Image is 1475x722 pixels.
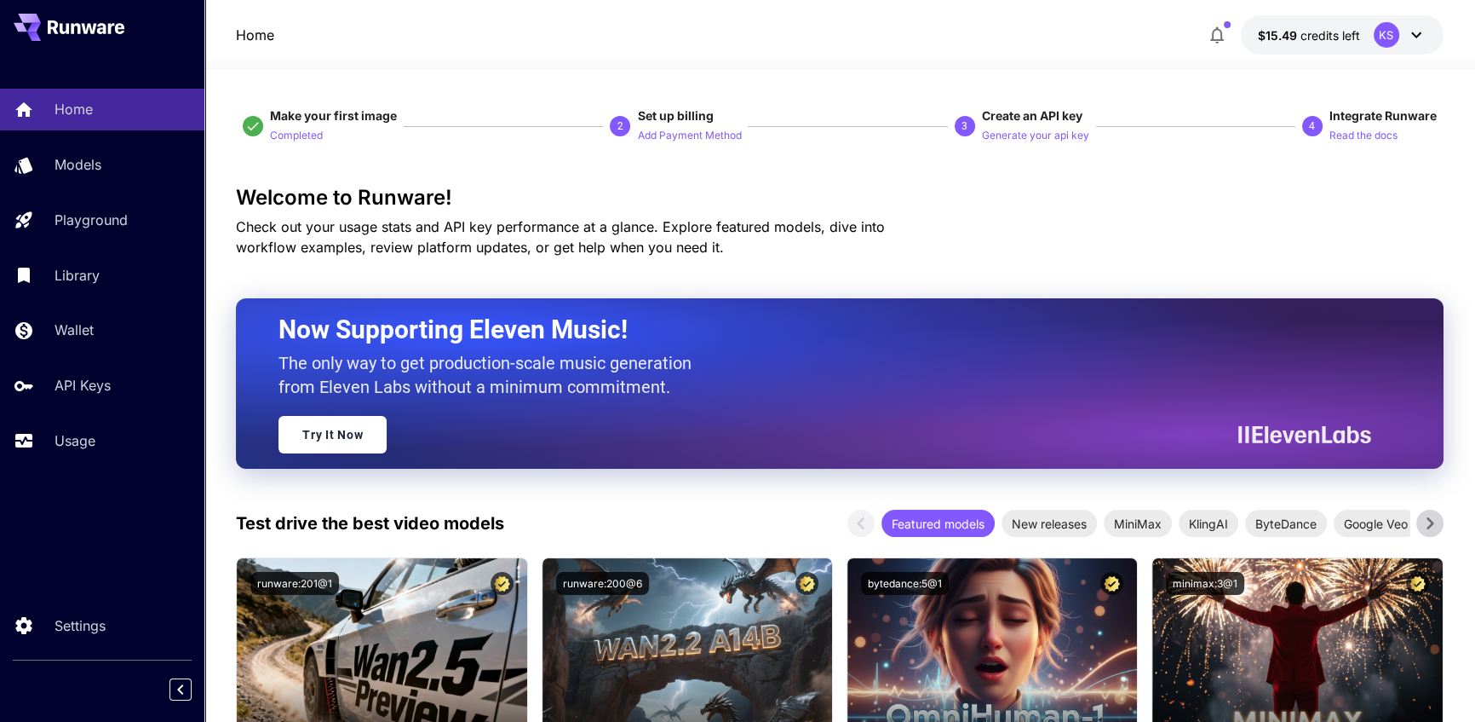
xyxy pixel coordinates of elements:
h3: Welcome to Runware! [236,186,1443,210]
div: ByteDance [1245,510,1327,537]
span: Check out your usage stats and API key performance at a glance. Explore featured models, dive int... [236,218,885,256]
button: runware:200@6 [556,572,649,595]
p: The only way to get production-scale music generation from Eleven Labs without a minimum commitment. [278,351,704,399]
p: 2 [617,118,623,134]
span: Make your first image [270,108,397,123]
p: Models [55,154,101,175]
button: Certified Model – Vetted for best performance and includes a commercial license. [1100,572,1123,595]
button: $15.4882KS [1241,15,1443,55]
span: Google Veo [1334,515,1418,533]
p: Test drive the best video models [236,511,504,536]
div: New releases [1002,510,1097,537]
p: Read the docs [1329,128,1398,144]
div: Google Veo [1334,510,1418,537]
span: Integrate Runware [1329,108,1437,123]
div: Featured models [881,510,995,537]
div: KlingAI [1179,510,1238,537]
p: 3 [961,118,967,134]
p: Home [55,99,93,119]
p: Library [55,265,100,286]
div: KS [1374,22,1399,48]
span: $15.49 [1258,28,1300,43]
button: Add Payment Method [637,124,741,145]
span: ByteDance [1245,515,1327,533]
p: 4 [1309,118,1315,134]
span: New releases [1002,515,1097,533]
button: Collapse sidebar [169,679,192,701]
span: MiniMax [1104,515,1172,533]
p: Add Payment Method [637,128,741,144]
p: Generate your api key [982,128,1089,144]
p: Usage [55,430,95,451]
h2: Now Supporting Eleven Music! [278,314,1357,346]
button: runware:201@1 [250,572,339,595]
button: Read the docs [1329,124,1398,145]
button: bytedance:5@1 [861,572,949,595]
button: Completed [270,124,323,145]
span: Featured models [881,515,995,533]
div: MiniMax [1104,510,1172,537]
div: Collapse sidebar [182,674,204,705]
p: API Keys [55,375,111,396]
p: Completed [270,128,323,144]
span: Create an API key [982,108,1082,123]
span: Set up billing [637,108,713,123]
button: Certified Model – Vetted for best performance and includes a commercial license. [491,572,514,595]
div: $15.4882 [1258,26,1360,44]
span: credits left [1300,28,1360,43]
button: Certified Model – Vetted for best performance and includes a commercial license. [1406,572,1429,595]
a: Home [236,25,274,45]
span: KlingAI [1179,515,1238,533]
button: minimax:3@1 [1166,572,1244,595]
p: Playground [55,210,128,230]
p: Settings [55,615,106,636]
a: Try It Now [278,416,387,453]
nav: breadcrumb [236,25,274,45]
button: Certified Model – Vetted for best performance and includes a commercial license. [795,572,818,595]
p: Wallet [55,320,94,340]
button: Generate your api key [982,124,1089,145]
